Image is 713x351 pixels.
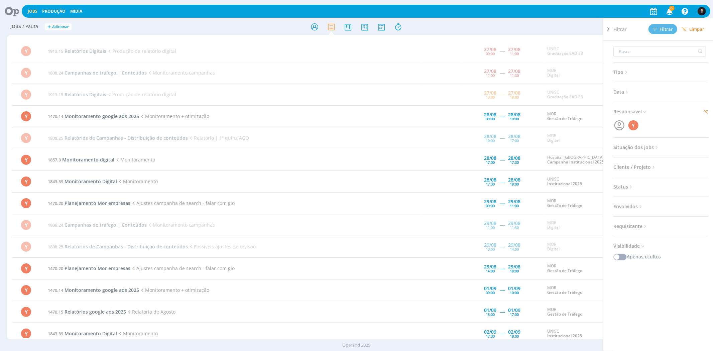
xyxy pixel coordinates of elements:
[500,265,505,271] span: -----
[106,48,176,54] span: Produção de relatório digital
[486,52,495,55] div: 09:00
[484,156,497,160] div: 28/08
[40,9,68,14] button: Produção
[500,91,505,98] span: -----
[508,286,521,291] div: 01/09
[613,68,629,77] span: Tipo
[500,178,505,185] span: -----
[48,70,147,76] a: 1808.24Campanhas de tráfego | Conteúdos
[510,247,519,251] div: 14:00
[510,204,519,208] div: 11:00
[648,24,677,34] button: Filtrar
[486,204,495,208] div: 09:00
[613,143,660,152] span: Situação dos jobs
[48,113,139,119] a: 1470.14Monitoramento google ads 2025
[484,286,497,291] div: 01/09
[547,329,616,339] div: UNISC
[547,246,560,252] a: Digital
[28,8,37,14] a: Jobs
[48,309,63,315] span: 1470.15
[510,52,519,55] div: 11:00
[117,178,158,185] span: Monitoramento
[21,263,31,273] div: Y
[48,287,63,293] span: 1470.14
[662,5,676,17] button: 6
[21,198,31,208] div: Y
[117,330,158,337] span: Monitoramento
[547,307,616,317] div: MOR
[613,88,630,96] span: Data
[65,178,117,185] span: Monitoramento Digital
[48,113,63,119] span: 1470.14
[500,243,505,250] span: -----
[500,135,505,141] span: -----
[547,220,616,230] div: MOR
[48,135,188,141] a: 1808.25Relatórios de Campanhas - Distribuição de conteúdos
[547,137,560,143] a: Digital
[65,135,188,141] span: Relatórios de Campanhas - Distribuição de conteúdos
[486,139,495,142] div: 10:00
[508,47,521,52] div: 27/08
[130,200,235,206] span: Ajustes campanha de search - falar com gio
[48,331,63,337] span: 1843.39
[48,200,63,206] span: 1470.20
[547,264,616,273] div: MOR
[547,199,616,208] div: MOR
[21,177,31,187] div: Y
[547,177,616,187] div: UNISC
[484,47,497,52] div: 27/08
[613,242,645,250] span: Visibilidade
[188,135,249,141] span: Relatório | 1ª quinz AGO
[508,264,521,269] div: 29/08
[65,309,126,315] span: Relatórios google ads 2025
[21,242,31,252] div: Y
[21,329,31,339] div: Y
[21,155,31,165] div: Y
[508,112,521,117] div: 28/08
[547,112,616,121] div: MOR
[106,91,176,98] span: Produção de relatório digital
[65,243,188,250] span: Relatórios de Campanhas - Distribuição de conteúdos
[48,91,106,98] a: 1913.15Relatórios Digitais
[547,94,583,100] a: Graduação EAD E3
[547,311,582,317] a: Gestão de Tráfego
[682,27,704,32] span: Limpar
[508,156,521,160] div: 28/08
[677,24,709,34] button: Limpar
[508,178,521,182] div: 28/08
[508,69,521,74] div: 27/08
[669,6,675,11] span: 6
[126,309,175,315] span: Relatório de Agosto
[510,117,519,121] div: 10:00
[484,91,497,95] div: 27/08
[70,8,82,14] a: Mídia
[21,68,31,78] div: Y
[484,264,497,269] div: 29/08
[547,181,582,187] a: Institucional 2025
[547,242,616,252] div: MOR
[510,269,519,273] div: 18:00
[65,265,130,271] span: Planejamento Mor empresas
[547,72,560,78] a: Digital
[486,182,495,186] div: 17:30
[547,68,616,78] div: MOR
[65,48,106,54] span: Relatórios Digitais
[484,134,497,139] div: 28/08
[48,48,63,54] span: 1913.15
[547,333,582,339] a: Institucional 2025
[613,46,706,57] input: Busca
[486,313,495,316] div: 13:00
[500,113,505,119] span: -----
[500,70,505,76] span: -----
[613,222,648,231] span: Requisitante
[613,183,634,191] span: Status
[510,226,519,229] div: 11:30
[500,200,505,206] span: -----
[65,287,139,293] span: Monitoramento google ads 2025
[484,112,497,117] div: 28/08
[47,23,51,30] span: +
[65,222,147,228] span: Campanhas de tráfego | Conteúdos
[45,23,72,30] button: +Adicionar
[484,221,497,226] div: 29/08
[48,135,63,141] span: 1808.25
